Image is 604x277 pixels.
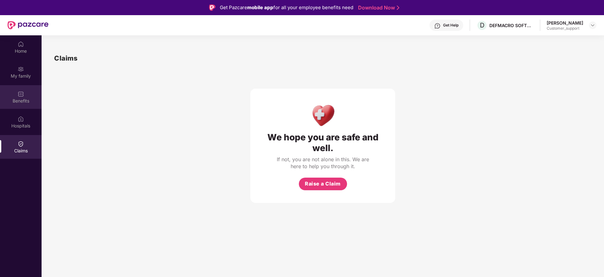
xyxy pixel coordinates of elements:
[18,116,24,122] img: svg+xml;base64,PHN2ZyBpZD0iSG9zcGl0YWxzIiB4bWxucz0iaHR0cDovL3d3dy53My5vcmcvMjAwMC9zdmciIHdpZHRoPS...
[480,21,484,29] span: D
[489,22,533,28] div: DEFMACRO SOFTWARE PRIVATE LIMITED
[434,23,441,29] img: svg+xml;base64,PHN2ZyBpZD0iSGVscC0zMngzMiIgeG1sbnM9Imh0dHA6Ly93d3cudzMub3JnLzIwMDAvc3ZnIiB3aWR0aD...
[263,132,383,153] div: We hope you are safe and well.
[18,41,24,47] img: svg+xml;base64,PHN2ZyBpZD0iSG9tZSIgeG1sbnM9Imh0dHA6Ly93d3cudzMub3JnLzIwMDAvc3ZnIiB3aWR0aD0iMjAiIG...
[305,180,341,188] span: Raise a Claim
[299,178,347,190] button: Raise a Claim
[309,101,337,129] img: Health Care
[358,4,397,11] a: Download Now
[18,141,24,147] img: svg+xml;base64,PHN2ZyBpZD0iQ2xhaW0iIHhtbG5zPSJodHRwOi8vd3d3LnczLm9yZy8yMDAwL3N2ZyIgd2lkdGg9IjIwIi...
[209,4,215,11] img: Logo
[54,53,77,63] h1: Claims
[547,26,583,31] div: Customer_support
[276,156,370,170] div: If not, you are not alone in this. We are here to help you through it.
[220,4,353,11] div: Get Pazcare for all your employee benefits need
[547,20,583,26] div: [PERSON_NAME]
[8,21,48,29] img: New Pazcare Logo
[397,4,399,11] img: Stroke
[18,66,24,72] img: svg+xml;base64,PHN2ZyB3aWR0aD0iMjAiIGhlaWdodD0iMjAiIHZpZXdCb3g9IjAgMCAyMCAyMCIgZmlsbD0ibm9uZSIgeG...
[18,91,24,97] img: svg+xml;base64,PHN2ZyBpZD0iQmVuZWZpdHMiIHhtbG5zPSJodHRwOi8vd3d3LnczLm9yZy8yMDAwL3N2ZyIgd2lkdGg9Ij...
[590,23,595,28] img: svg+xml;base64,PHN2ZyBpZD0iRHJvcGRvd24tMzJ4MzIiIHhtbG5zPSJodHRwOi8vd3d3LnczLm9yZy8yMDAwL3N2ZyIgd2...
[443,23,459,28] div: Get Help
[247,4,273,10] strong: mobile app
